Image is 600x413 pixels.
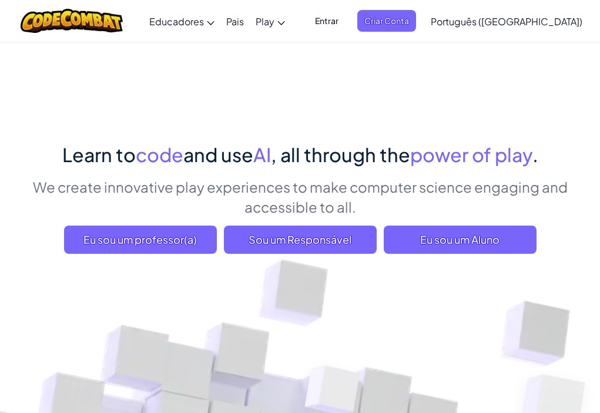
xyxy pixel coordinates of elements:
[62,143,136,166] span: Learn to
[24,177,576,217] p: We create innovative play experiences to make computer science engaging and accessible to all.
[143,5,220,37] a: Educadores
[21,9,123,33] img: CodeCombat logo
[384,226,537,254] button: Eu sou um Aluno
[431,15,582,28] span: Português ([GEOGRAPHIC_DATA])
[220,5,250,37] a: Pais
[256,15,274,28] span: Play
[149,15,204,28] span: Educadores
[532,143,538,166] span: .
[357,10,416,32] button: Criar Conta
[136,143,183,166] span: code
[250,5,291,37] a: Play
[410,143,532,166] span: power of play
[425,5,588,37] a: Português ([GEOGRAPHIC_DATA])
[183,143,253,166] span: and use
[308,10,346,32] button: Entrar
[224,226,377,254] a: Sou um Responsável
[64,226,217,254] a: Eu sou um professor(a)
[271,143,410,166] span: , all through the
[253,143,271,166] span: AI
